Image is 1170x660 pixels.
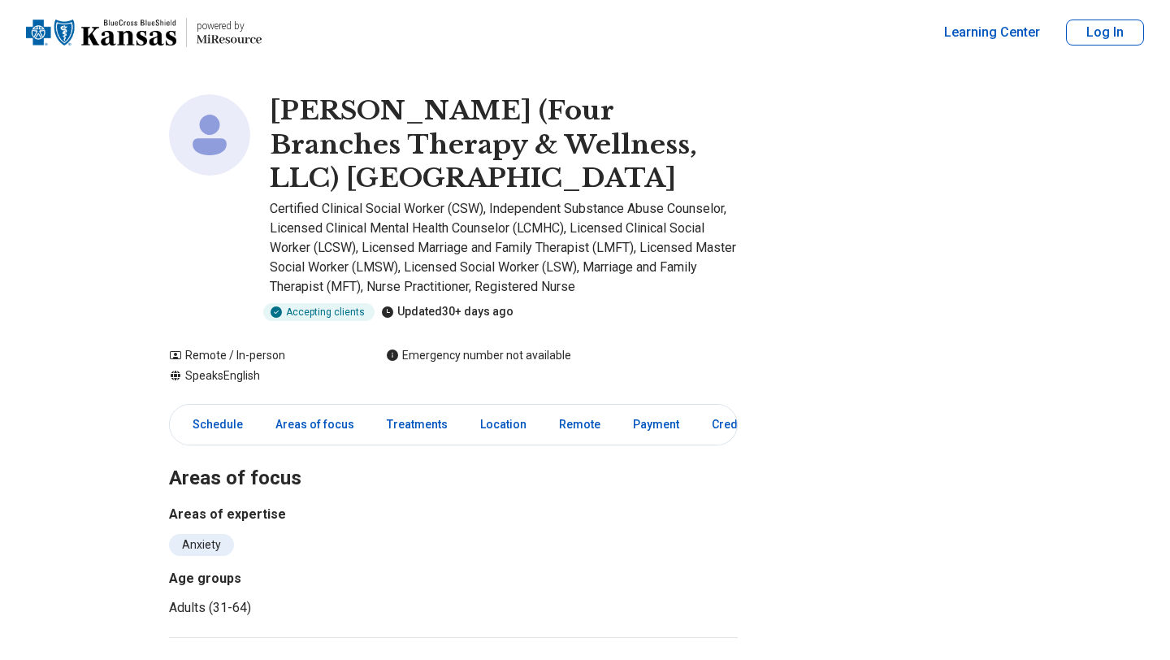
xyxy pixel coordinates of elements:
[1066,20,1144,46] button: Log In
[549,408,610,441] a: Remote
[197,20,262,33] p: powered by
[623,408,689,441] a: Payment
[702,408,783,441] a: Credentials
[377,408,457,441] a: Treatments
[169,598,447,618] li: Adults (31-64)
[169,347,353,364] div: Remote / In-person
[169,367,353,384] div: Speaks English
[470,408,536,441] a: Location
[169,569,447,588] h3: Age groups
[270,94,738,196] h1: [PERSON_NAME] (Four Branches Therapy & Wellness, LLC) [GEOGRAPHIC_DATA]
[270,199,738,297] p: Certified Clinical Social Worker (CSW), Independent Substance Abuse Counselor, Licensed Clinical ...
[173,408,253,441] a: Schedule
[26,7,262,59] a: Home page
[169,534,234,556] li: Anxiety
[169,505,738,524] h3: Areas of expertise
[944,23,1040,42] a: Learning Center
[381,303,513,321] div: Updated 30+ days ago
[263,303,375,321] div: Accepting clients
[266,408,364,441] a: Areas of focus
[386,347,571,364] div: Emergency number not available
[169,426,738,493] h2: Areas of focus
